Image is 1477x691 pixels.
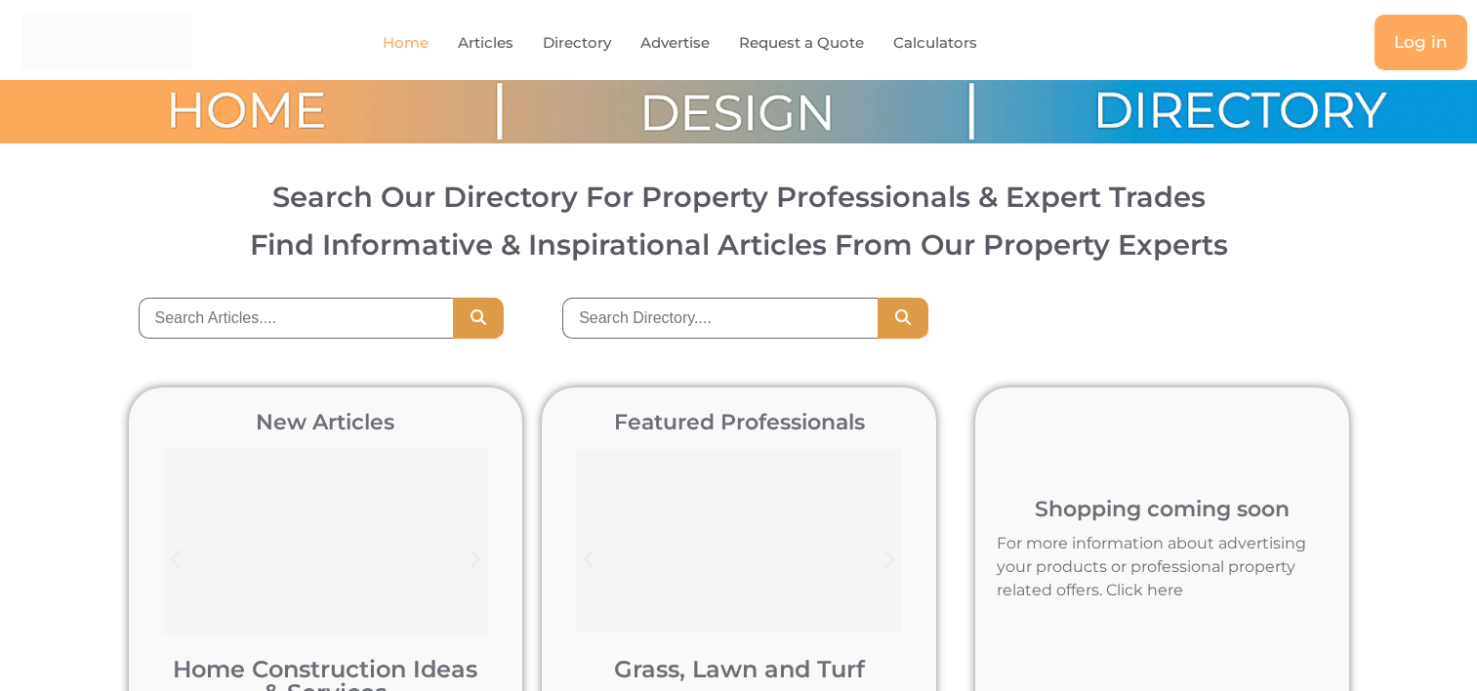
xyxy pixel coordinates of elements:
[614,655,865,683] a: Grass, Lawn and Turf
[153,538,197,582] div: Previous
[34,183,1444,211] h2: Search Our Directory For Property Professionals & Expert Trades
[640,20,710,65] a: Advertise
[543,20,611,65] a: Directory
[566,412,912,433] h2: Featured Professionals
[985,499,1339,520] h2: Shopping coming soon
[566,538,610,582] div: Previous
[34,230,1444,259] h3: Find Informative & Inspirational Articles From Our Property Experts
[383,20,429,65] a: Home
[458,20,513,65] a: Articles
[576,443,902,638] img: Bonnie Doon Golf Club in Sydney post turf pigment
[454,538,498,582] div: Next
[1374,15,1467,70] a: Log in
[739,20,864,65] a: Request a Quote
[562,298,878,339] input: Search Directory....
[1394,34,1448,51] span: Log in
[868,538,912,582] div: Next
[153,412,499,433] h2: New Articles
[893,20,977,65] a: Calculators
[997,532,1328,602] p: For more information about advertising your products or professional property related offers. Cli...
[302,20,1103,65] nav: Menu
[878,298,928,339] button: Search
[139,298,454,339] input: Search Articles....
[453,298,504,339] button: Search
